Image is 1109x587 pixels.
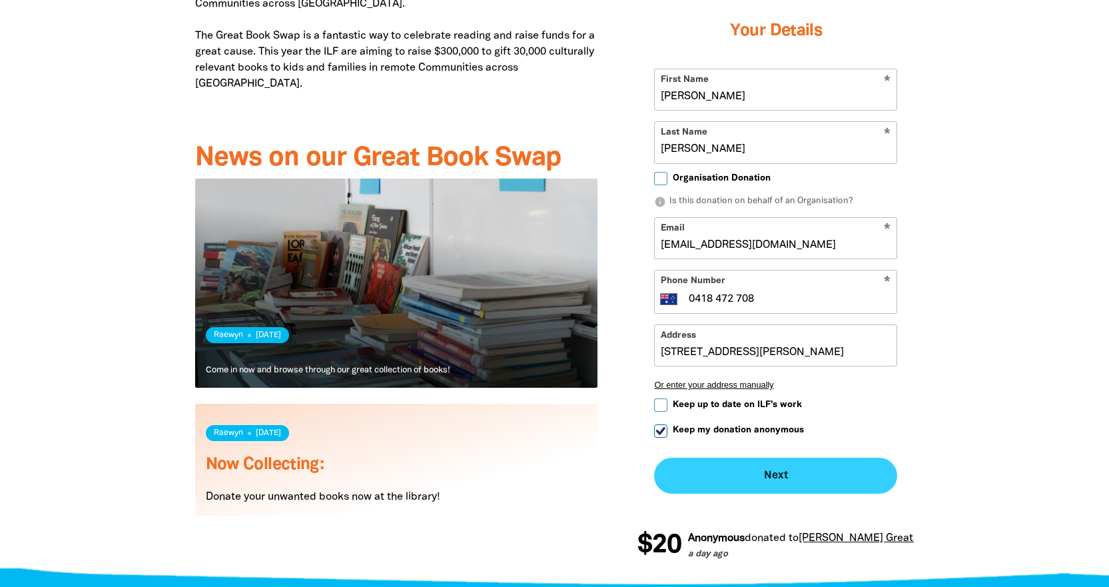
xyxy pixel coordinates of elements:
[786,534,958,543] a: [PERSON_NAME] Great Book Swap
[673,398,802,411] span: Keep up to date on ILF's work
[884,276,891,289] i: Required
[195,179,598,532] div: Paginated content
[195,144,598,173] h3: News on our Great Book Swap
[673,424,804,436] span: Keep my donation anonymous
[654,398,667,412] input: Keep up to date on ILF's work
[654,172,667,185] input: Organisation Donation
[675,534,732,543] em: Anonymous
[206,457,324,472] a: Now Collecting:
[654,195,897,209] p: Is this donation on behalf of an Organisation?
[654,380,897,390] button: Or enter your address manually
[675,548,958,562] p: a day ago
[654,458,897,494] button: Next
[654,5,897,58] h3: Your Details
[654,424,667,438] input: Keep my donation anonymous
[732,534,786,543] span: donated to
[654,196,666,208] i: info
[625,532,669,559] span: $20
[637,524,914,567] div: Donation stream
[673,172,771,185] span: Organisation Donation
